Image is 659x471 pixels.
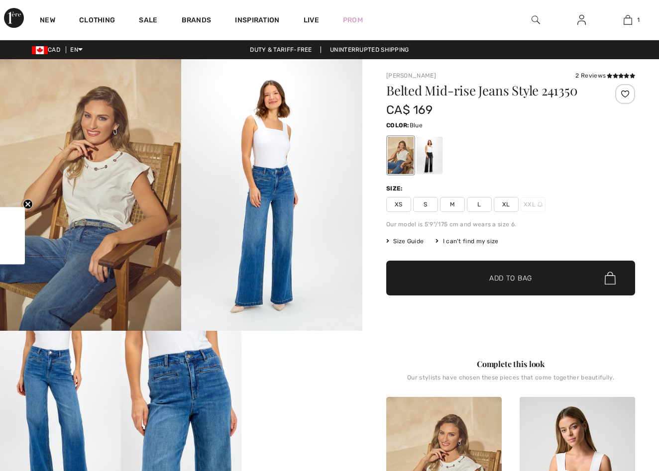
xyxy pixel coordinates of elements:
span: Add to Bag [489,273,532,283]
span: 1 [637,15,640,24]
div: 2 Reviews [575,71,635,80]
span: CAD [32,46,64,53]
img: Belted Mid-Rise Jeans Style 241350. 2 [181,59,362,331]
button: Close teaser [23,199,33,209]
a: 1 [605,14,651,26]
span: L [467,197,492,212]
a: Sale [139,16,157,26]
span: Inspiration [235,16,279,26]
div: Our model is 5'9"/175 cm and wears a size 6. [386,220,635,229]
img: 1ère Avenue [4,8,24,28]
img: My Bag [624,14,632,26]
button: Add to Bag [386,261,635,295]
span: Blue [410,122,423,129]
div: Complete this look [386,358,635,370]
a: Live [304,15,319,25]
div: Black [417,137,442,174]
img: Bag.svg [605,272,616,284]
span: Size Guide [386,237,424,246]
a: Sign In [569,14,594,26]
span: Color: [386,122,410,129]
div: I can't find my size [436,237,498,246]
h1: Belted Mid-rise Jeans Style 241350 [386,84,594,97]
span: XXL [521,197,546,212]
span: XL [494,197,519,212]
a: Clothing [79,16,115,26]
a: New [40,16,55,26]
img: Canadian Dollar [32,46,48,54]
div: Blue [388,137,414,174]
a: Brands [182,16,212,26]
img: My Info [577,14,586,26]
img: search the website [532,14,540,26]
img: ring-m.svg [538,202,543,207]
a: Prom [343,15,363,25]
span: M [440,197,465,212]
div: Size: [386,184,405,193]
span: S [413,197,438,212]
span: CA$ 169 [386,103,433,117]
video: Your browser does not support the video tag. [241,331,362,391]
a: [PERSON_NAME] [386,72,436,79]
div: Our stylists have chosen these pieces that come together beautifully. [386,374,635,389]
span: XS [386,197,411,212]
span: EN [70,46,83,53]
